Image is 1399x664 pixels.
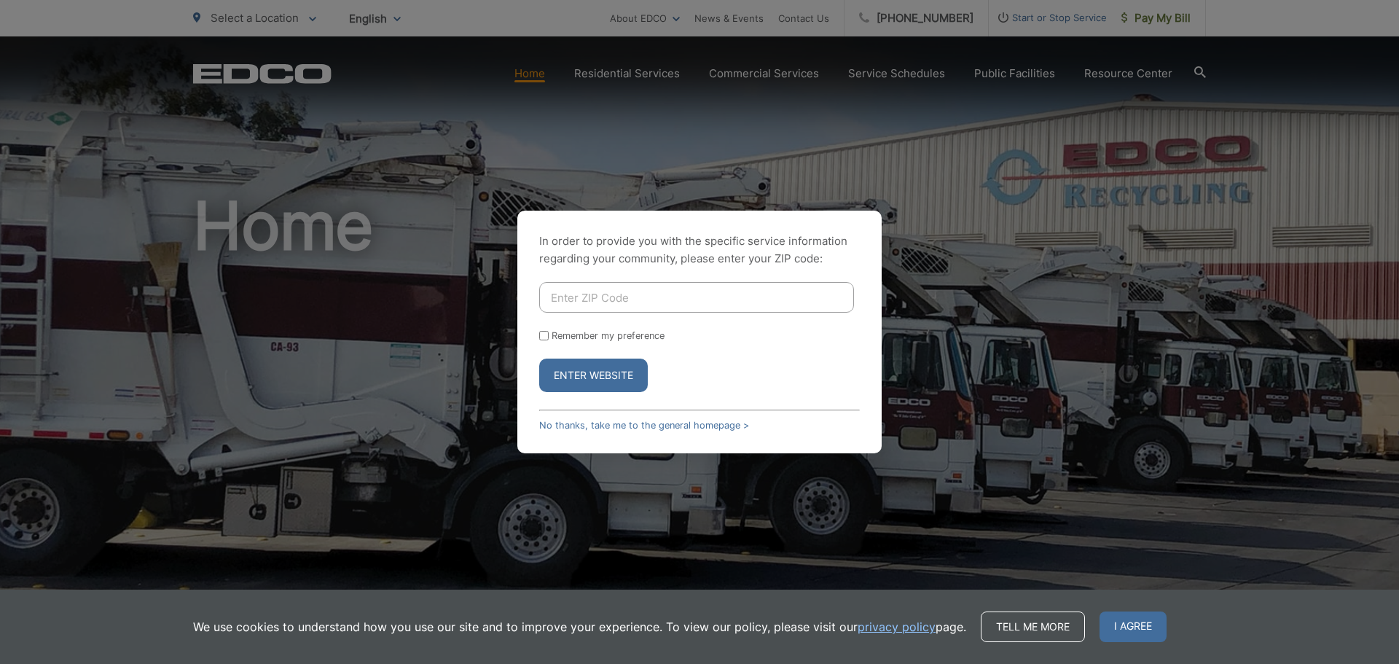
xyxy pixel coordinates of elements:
[1100,612,1167,642] span: I agree
[981,612,1085,642] a: Tell me more
[539,359,648,392] button: Enter Website
[552,330,665,341] label: Remember my preference
[539,282,854,313] input: Enter ZIP Code
[539,420,749,431] a: No thanks, take me to the general homepage >
[193,618,966,636] p: We use cookies to understand how you use our site and to improve your experience. To view our pol...
[858,618,936,636] a: privacy policy
[539,233,860,267] p: In order to provide you with the specific service information regarding your community, please en...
